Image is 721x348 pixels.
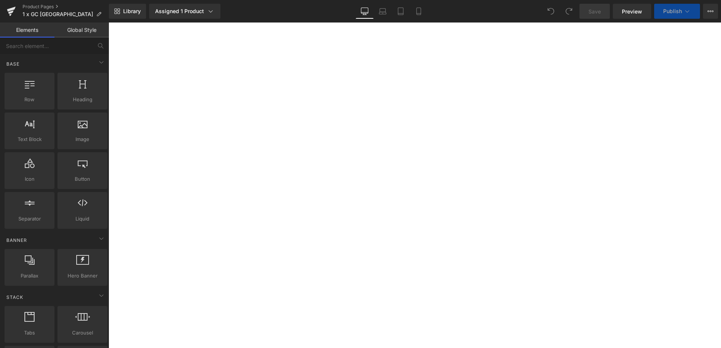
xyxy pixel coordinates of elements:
span: Base [6,60,20,67]
a: Global Style [54,22,109,37]
button: Redo [561,4,576,19]
span: 1 x GC [GEOGRAPHIC_DATA] [23,11,93,17]
a: New Library [109,4,146,19]
span: Banner [6,237,28,244]
span: Parallax [7,272,52,280]
span: Save [588,7,601,15]
span: Preview [622,7,642,15]
button: More [703,4,718,19]
span: Heading [60,96,105,103]
a: Laptop [374,4,392,19]
a: Desktop [356,4,374,19]
span: Row [7,96,52,103]
div: Assigned 1 Product [155,7,214,15]
span: Stack [6,294,24,301]
a: Mobile [410,4,428,19]
span: Separator [7,215,52,223]
span: Hero Banner [60,272,105,280]
span: Image [60,135,105,143]
span: Library [123,8,141,15]
button: Publish [654,4,700,19]
button: Undo [543,4,558,19]
span: Button [60,175,105,183]
span: Publish [663,8,682,14]
span: Tabs [7,329,52,337]
a: Preview [613,4,651,19]
span: Icon [7,175,52,183]
a: Tablet [392,4,410,19]
span: Carousel [60,329,105,337]
span: Text Block [7,135,52,143]
a: Product Pages [23,4,109,10]
span: Liquid [60,215,105,223]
